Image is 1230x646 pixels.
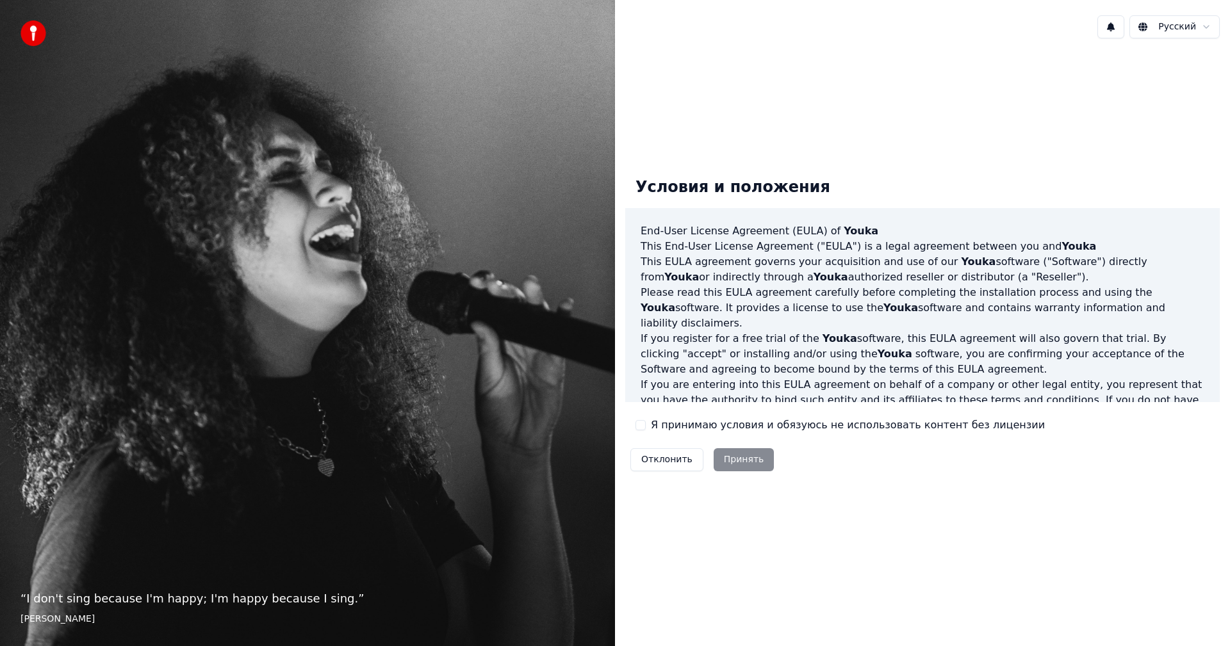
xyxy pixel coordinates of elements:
[1062,240,1096,252] span: Youka
[641,223,1204,239] h3: End-User License Agreement (EULA) of
[651,417,1045,433] label: Я принимаю условия и обязуюсь не использовать контент без лицензии
[20,613,594,626] footer: [PERSON_NAME]
[625,167,840,208] div: Условия и положения
[641,377,1204,439] p: If you are entering into this EULA agreement on behalf of a company or other legal entity, you re...
[641,302,675,314] span: Youka
[641,239,1204,254] p: This End-User License Agreement ("EULA") is a legal agreement between you and
[961,255,996,268] span: Youka
[20,20,46,46] img: youka
[641,331,1204,377] p: If you register for a free trial of the software, this EULA agreement will also govern that trial...
[20,590,594,608] p: “ I don't sing because I'm happy; I'm happy because I sing. ”
[878,348,912,360] span: Youka
[844,225,878,237] span: Youka
[641,254,1204,285] p: This EULA agreement governs your acquisition and use of our software ("Software") directly from o...
[641,285,1204,331] p: Please read this EULA agreement carefully before completing the installation process and using th...
[883,302,918,314] span: Youka
[664,271,699,283] span: Youka
[814,271,848,283] span: Youka
[630,448,703,471] button: Отклонить
[823,332,857,344] span: Youka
